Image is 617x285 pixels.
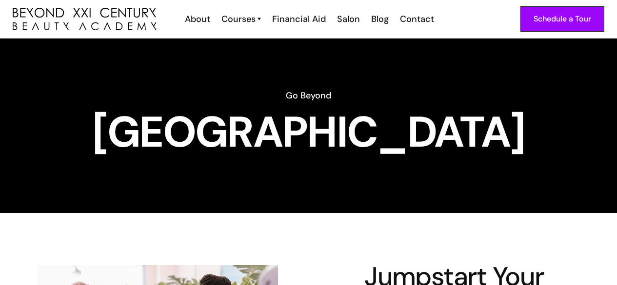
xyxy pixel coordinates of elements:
a: Blog [365,13,394,25]
div: Courses [221,13,256,25]
div: Blog [371,13,389,25]
a: Salon [331,13,365,25]
div: Salon [337,13,360,25]
strong: [GEOGRAPHIC_DATA] [92,104,524,160]
div: Financial Aid [272,13,326,25]
a: Courses [221,13,261,25]
a: Schedule a Tour [520,6,604,32]
div: Schedule a Tour [534,13,591,25]
img: beyond 21st century beauty academy logo [13,8,157,31]
div: About [185,13,210,25]
a: Financial Aid [266,13,331,25]
div: Contact [400,13,434,25]
a: Contact [394,13,439,25]
a: home [13,8,157,31]
h6: Go Beyond [13,89,604,102]
a: About [179,13,215,25]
